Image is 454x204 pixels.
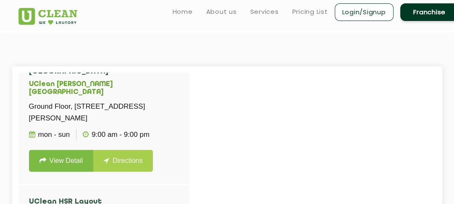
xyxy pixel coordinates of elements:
[29,129,70,141] p: Mon - Sun
[29,101,178,124] p: Ground Floor, [STREET_ADDRESS][PERSON_NAME]
[83,129,150,141] p: 9:00 AM - 9:00 PM
[206,7,237,17] a: About us
[335,3,394,21] a: Login/Signup
[93,150,153,172] a: Directions
[29,150,94,172] a: View Detail
[292,7,328,17] a: Pricing List
[173,7,193,17] a: Home
[29,81,178,96] h5: UClean [PERSON_NAME] [GEOGRAPHIC_DATA]
[18,8,78,25] img: UClean Laundry and Dry Cleaning
[250,7,279,17] a: Services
